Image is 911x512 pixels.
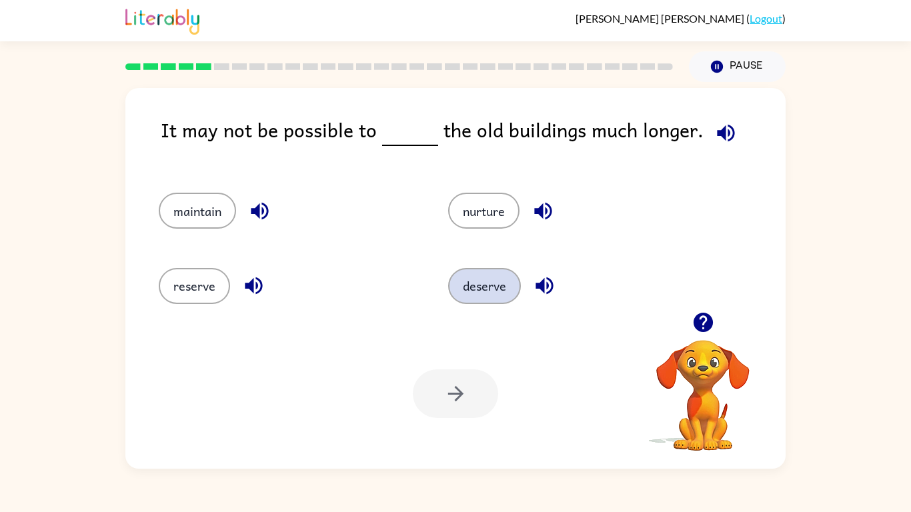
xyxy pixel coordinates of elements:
[159,193,236,229] button: maintain
[576,12,746,25] span: [PERSON_NAME] [PERSON_NAME]
[125,5,199,35] img: Literably
[448,193,520,229] button: nurture
[161,115,786,166] div: It may not be possible to the old buildings much longer.
[750,12,782,25] a: Logout
[448,268,521,304] button: deserve
[636,319,770,453] video: Your browser must support playing .mp4 files to use Literably. Please try using another browser.
[159,268,230,304] button: reserve
[689,51,786,82] button: Pause
[576,12,786,25] div: ( )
